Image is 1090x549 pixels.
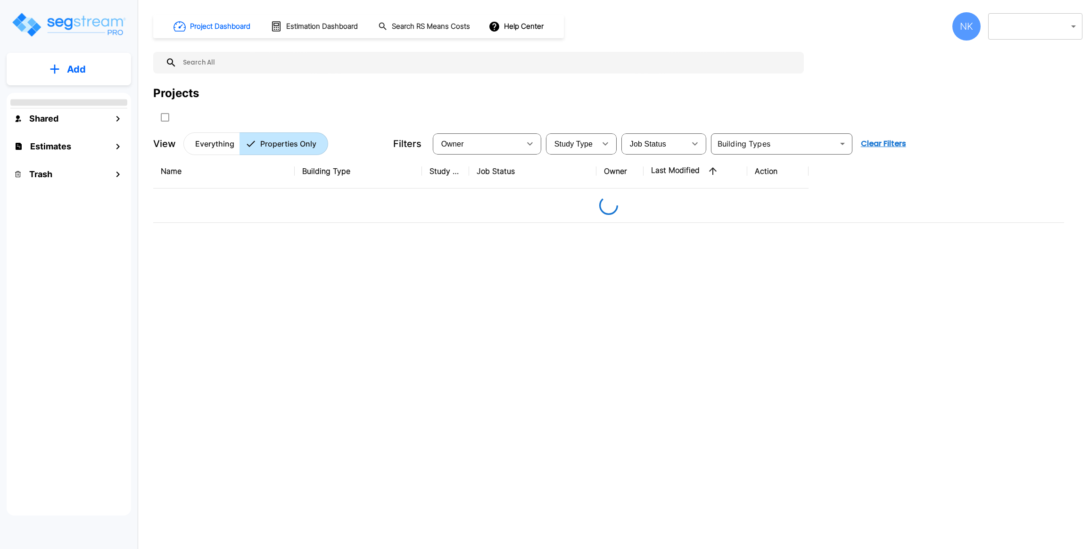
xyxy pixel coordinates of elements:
h1: Shared [29,112,58,125]
div: Select [623,131,685,157]
img: Logo [11,11,126,38]
input: Search All [177,52,799,74]
button: Properties Only [239,132,328,155]
p: Everything [195,138,234,149]
input: Building Types [714,137,834,150]
button: Clear Filters [857,134,910,153]
p: Properties Only [260,138,316,149]
th: Action [747,154,809,188]
p: Add [67,62,86,76]
div: Select [548,131,596,157]
button: Open [836,137,849,150]
button: Everything [183,132,240,155]
th: Owner [596,154,644,188]
button: Help Center [487,17,547,35]
div: Select [435,131,520,157]
span: Study Type [554,140,593,148]
div: Projects [153,85,199,102]
button: Project Dashboard [170,16,256,37]
th: Name [153,154,295,188]
button: Estimation Dashboard [267,16,363,36]
span: Owner [441,140,464,148]
button: SelectAll [156,108,174,127]
h1: Estimation Dashboard [286,21,358,32]
th: Study Type [422,154,469,188]
p: Filters [393,137,421,151]
span: Job Status [630,140,666,148]
button: Search RS Means Costs [374,17,475,36]
button: Add [7,56,131,83]
h1: Estimates [30,140,71,153]
th: Last Modified [644,154,747,188]
div: NK [952,12,981,41]
h1: Project Dashboard [190,21,250,32]
th: Job Status [469,154,596,188]
div: Platform [183,132,328,155]
h1: Search RS Means Costs [392,21,470,32]
p: View [153,137,176,151]
th: Building Type [295,154,422,188]
h1: Trash [29,168,52,180]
